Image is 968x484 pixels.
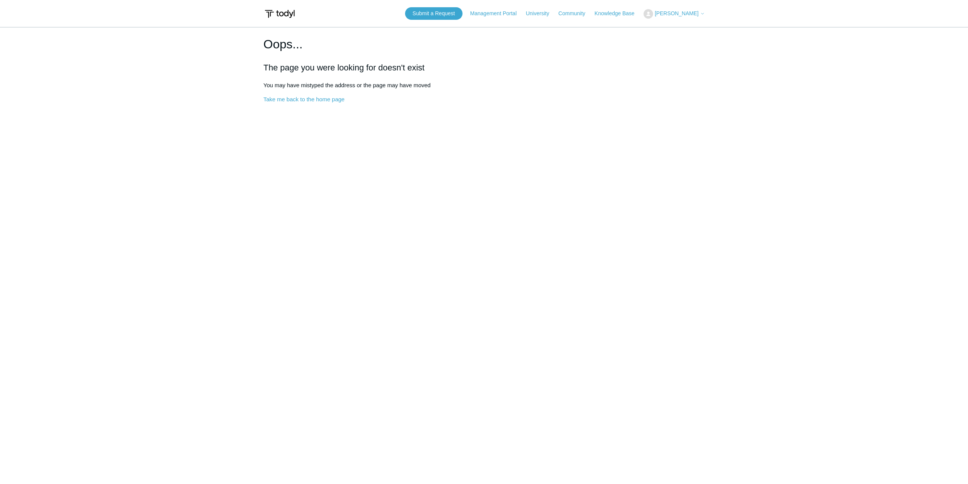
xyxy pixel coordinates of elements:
[264,81,705,90] p: You may have mistyped the address or the page may have moved
[470,10,524,18] a: Management Portal
[655,10,698,16] span: [PERSON_NAME]
[594,10,642,18] a: Knowledge Base
[405,7,463,20] a: Submit a Request
[558,10,593,18] a: Community
[264,96,345,102] a: Take me back to the home page
[264,61,705,74] h2: The page you were looking for doesn't exist
[526,10,556,18] a: University
[264,35,705,53] h1: Oops...
[264,7,296,21] img: Todyl Support Center Help Center home page
[644,9,704,19] button: [PERSON_NAME]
